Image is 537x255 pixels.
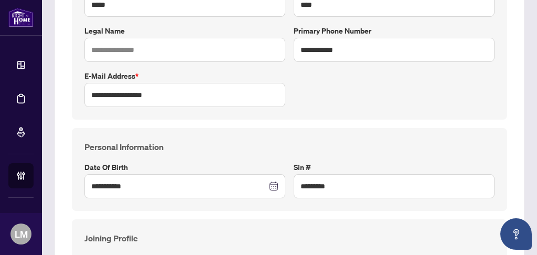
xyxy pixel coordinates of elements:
h4: Joining Profile [84,232,495,245]
h4: Personal Information [84,141,495,153]
label: Date of Birth [84,162,285,173]
img: logo [8,8,34,27]
label: E-mail Address [84,70,285,82]
label: Sin # [294,162,495,173]
label: Legal Name [84,25,285,37]
label: Primary Phone Number [294,25,495,37]
span: LM [15,227,28,241]
button: Open asap [500,218,532,250]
